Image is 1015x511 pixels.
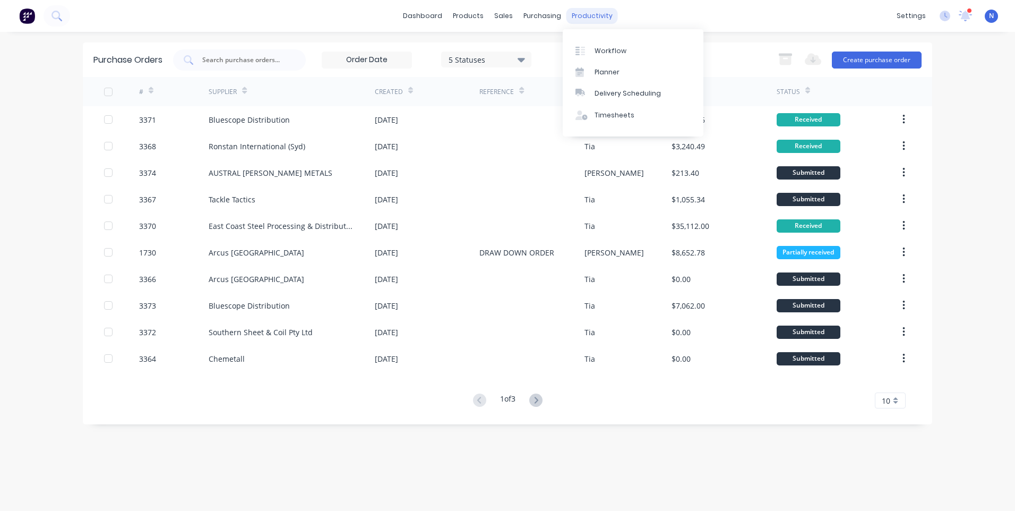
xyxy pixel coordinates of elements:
a: Workflow [563,40,703,61]
div: $1,055.34 [672,194,705,205]
div: 3367 [139,194,156,205]
div: Submitted [777,352,840,365]
div: $0.00 [672,353,691,364]
div: [DATE] [375,300,398,311]
div: Reference [479,87,514,97]
div: Created [375,87,403,97]
a: Delivery Scheduling [563,83,703,104]
div: products [448,8,489,24]
button: Create purchase order [832,52,922,69]
div: Southern Sheet & Coil Pty Ltd [209,327,313,338]
div: Bluescope Distribution [209,300,290,311]
div: [DATE] [375,194,398,205]
div: 3374 [139,167,156,178]
div: $0.00 [672,327,691,338]
div: $35,112.00 [672,220,709,232]
div: purchasing [518,8,566,24]
div: [DATE] [375,247,398,258]
div: Chemetall [209,353,245,364]
div: $8,652.78 [672,247,705,258]
div: sales [489,8,518,24]
div: Status [777,87,800,97]
div: settings [891,8,931,24]
div: [DATE] [375,327,398,338]
span: 10 [882,395,890,406]
div: Submitted [777,299,840,312]
div: [DATE] [375,114,398,125]
div: Tackle Tactics [209,194,255,205]
div: 1730 [139,247,156,258]
input: Order Date [322,52,411,68]
div: [DATE] [375,141,398,152]
div: East Coast Steel Processing & Distribution [209,220,354,232]
a: Planner [563,62,703,83]
div: Purchase Orders [93,54,162,66]
div: $7,062.00 [672,300,705,311]
div: [PERSON_NAME] [584,167,644,178]
div: 3372 [139,327,156,338]
div: Supplier [209,87,237,97]
div: Submitted [777,326,840,339]
div: $3,240.49 [672,141,705,152]
div: Tia [584,353,595,364]
div: 3371 [139,114,156,125]
a: Timesheets [563,105,703,126]
div: Received [777,140,840,153]
div: 3366 [139,274,156,285]
div: Submitted [777,272,840,286]
div: Tia [584,194,595,205]
div: Arcus [GEOGRAPHIC_DATA] [209,247,304,258]
div: [DATE] [375,220,398,232]
div: Planner [595,67,620,77]
div: Received [777,113,840,126]
input: Search purchase orders... [201,55,289,65]
div: Submitted [777,193,840,206]
div: Tia [584,220,595,232]
div: Tia [584,141,595,152]
div: Tia [584,274,595,285]
div: Tia [584,327,595,338]
div: Bluescope Distribution [209,114,290,125]
div: 3364 [139,353,156,364]
div: [PERSON_NAME] [584,247,644,258]
a: dashboard [398,8,448,24]
div: 1 of 3 [500,393,515,408]
div: # [139,87,143,97]
div: Delivery Scheduling [595,89,661,98]
div: [DATE] [375,167,398,178]
div: $0.00 [672,274,691,285]
span: N [989,11,994,21]
img: Factory [19,8,35,24]
div: Timesheets [595,110,634,120]
div: Ronstan International (Syd) [209,141,305,152]
div: AUSTRAL [PERSON_NAME] METALS [209,167,332,178]
div: Tia [584,300,595,311]
div: Partially received [777,246,840,259]
div: 3368 [139,141,156,152]
div: 3373 [139,300,156,311]
div: Arcus [GEOGRAPHIC_DATA] [209,274,304,285]
div: [DATE] [375,274,398,285]
div: DRAW DOWN ORDER [479,247,554,258]
div: 3370 [139,220,156,232]
div: $213.40 [672,167,699,178]
div: productivity [566,8,618,24]
div: Received [777,219,840,233]
div: [DATE] [375,353,398,364]
div: Workflow [595,46,626,56]
div: 5 Statuses [449,54,524,65]
div: Submitted [777,166,840,180]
